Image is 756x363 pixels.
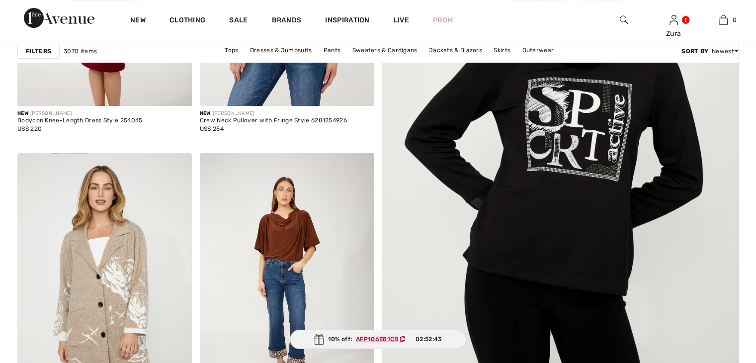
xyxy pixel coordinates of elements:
div: : Newest [681,47,739,56]
a: Sweaters & Cardigans [347,44,422,57]
div: Zura [649,28,698,39]
ins: AFP106E81CB [356,336,398,343]
span: US$ 220 [17,125,42,132]
span: 02:52:43 [416,335,442,344]
a: Sale [229,16,248,26]
span: Help [88,7,108,16]
a: Live [394,15,409,25]
a: Tops [220,44,243,57]
a: Dresses & Jumpsuits [245,44,317,57]
div: 10% off: [290,330,467,349]
span: 3070 items [64,47,97,56]
img: My Bag [719,14,728,26]
a: Outerwear [517,44,559,57]
span: New [200,110,211,116]
a: Jackets & Blazers [424,44,487,57]
a: New [130,16,146,26]
a: Pants [319,44,346,57]
a: Brands [272,16,302,26]
span: New [17,110,28,116]
span: US$ 254 [200,125,224,132]
img: My Info [670,14,678,26]
img: 1ère Avenue [24,8,94,28]
strong: Filters [26,47,51,56]
span: Inspiration [325,16,369,26]
img: search the website [620,14,628,26]
div: [PERSON_NAME] [17,110,142,117]
img: Gift.svg [314,334,324,345]
a: 0 [699,14,748,26]
div: [PERSON_NAME] [200,110,347,117]
a: Clothing [169,16,205,26]
div: Bodycon Knee-Length Dress Style 254045 [17,117,142,124]
a: Skirts [489,44,515,57]
span: 0 [733,15,737,24]
a: Prom [433,15,453,25]
a: Sign In [670,15,678,24]
div: Crew Neck Pullover with Fringe Style 6281254926 [200,117,347,124]
strong: Sort By [681,48,708,55]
